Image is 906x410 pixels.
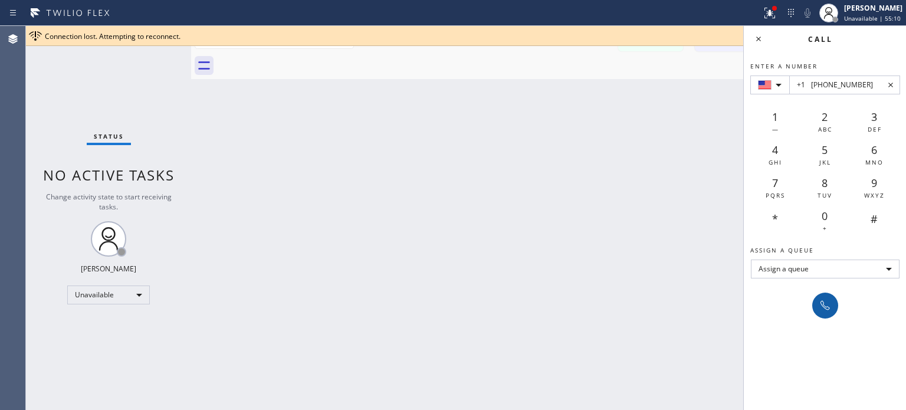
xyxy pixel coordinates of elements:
span: — [772,125,779,133]
span: GHI [769,158,782,166]
span: 0 [822,209,828,223]
span: 8 [822,176,828,190]
span: MNO [865,158,884,166]
span: No active tasks [43,165,175,185]
span: 9 [871,176,877,190]
span: # [871,212,878,226]
span: Call [808,34,833,44]
span: 7 [772,176,778,190]
span: Unavailable | 55:10 [844,14,901,22]
span: 5 [822,143,828,157]
span: Change activity state to start receiving tasks. [46,192,172,212]
span: 4 [772,143,778,157]
div: Unavailable [67,286,150,304]
span: Enter a number [750,62,818,70]
span: Status [94,132,124,140]
div: [PERSON_NAME] [81,264,136,274]
span: 1 [772,110,778,124]
span: 6 [871,143,877,157]
div: Assign a queue [751,260,900,278]
span: 2 [822,110,828,124]
span: TUV [818,191,832,199]
span: WXYZ [864,191,885,199]
span: Connection lost. Attempting to reconnect. [45,31,180,41]
div: [PERSON_NAME] [844,3,902,13]
span: ABC [818,125,832,133]
span: + [823,224,828,232]
span: DEF [868,125,882,133]
span: PQRS [766,191,785,199]
span: 3 [871,110,877,124]
span: JKL [819,158,831,166]
span: Assign a queue [750,246,814,254]
button: Mute [799,5,816,21]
